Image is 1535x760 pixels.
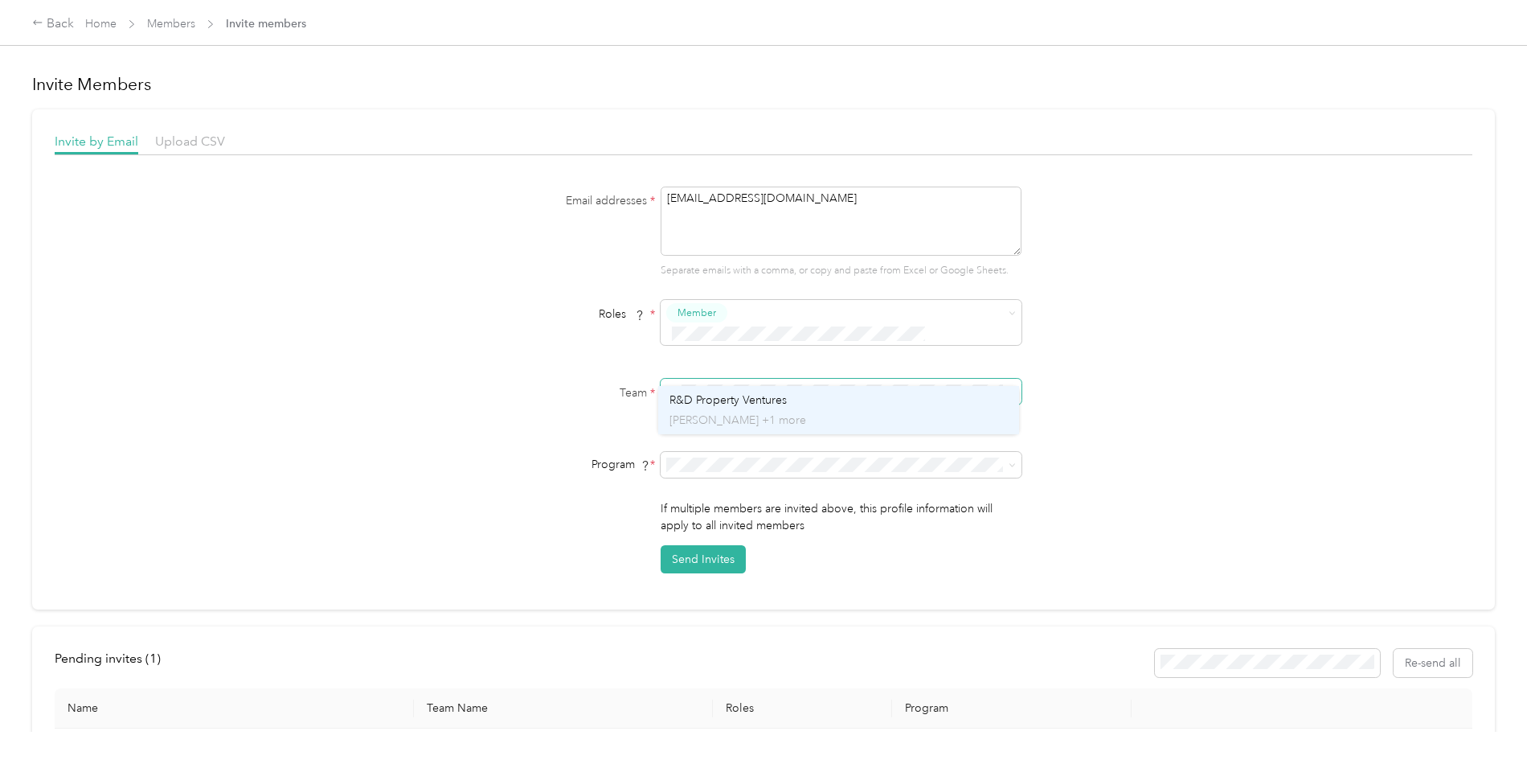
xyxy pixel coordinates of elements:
button: Re-send all [1394,649,1472,677]
button: Send Invites [661,545,746,573]
div: left-menu [55,649,172,677]
span: Upload CSV [155,134,225,149]
th: Team Name [414,688,713,729]
span: Roles [593,302,650,327]
span: Pending invites [55,651,161,666]
a: Members [147,17,195,31]
label: Team [454,384,655,401]
th: Roles [713,688,892,729]
span: Invite members [226,15,306,32]
button: Member [666,303,727,323]
div: info-bar [55,649,1472,677]
textarea: [EMAIL_ADDRESS][DOMAIN_NAME] [661,187,1021,256]
div: Resend all invitations [1155,649,1473,677]
h1: Invite Members [32,73,1495,96]
p: [PERSON_NAME] +1 more [669,412,1008,429]
span: Invite by Email [55,134,138,149]
span: R&D Property Ventures [669,393,787,407]
p: Separate emails with a comma, or copy and paste from Excel or Google Sheets. [661,264,1021,278]
th: Name [55,688,414,729]
label: Email addresses [454,192,655,209]
th: Program [892,688,1132,729]
div: Back [32,14,74,34]
span: ( 1 ) [145,651,161,666]
a: Home [85,17,117,31]
p: If multiple members are invited above, this profile information will apply to all invited members [661,500,1021,534]
iframe: Everlance-gr Chat Button Frame [1445,670,1535,760]
span: Member [677,306,716,320]
div: Program [454,456,655,473]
